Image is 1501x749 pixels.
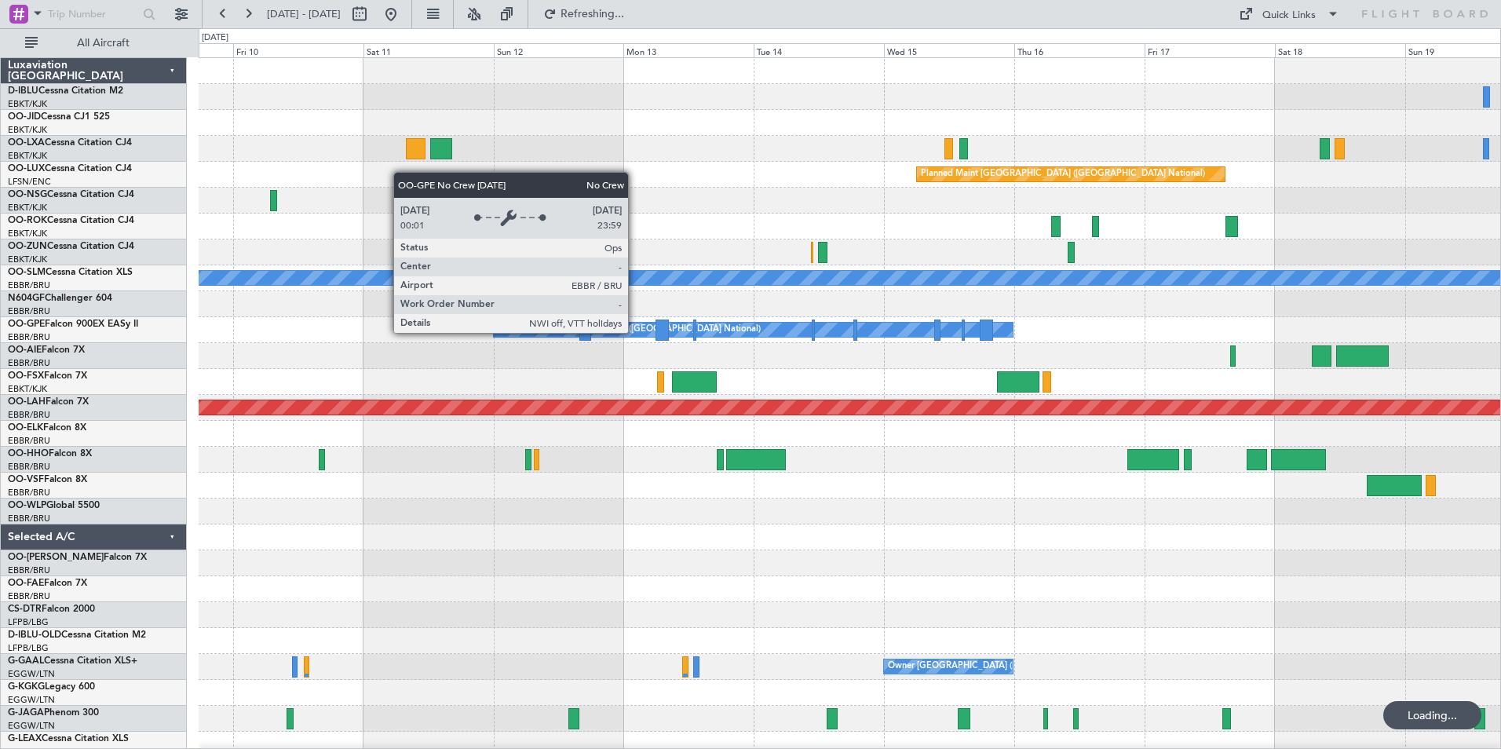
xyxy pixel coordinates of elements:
[8,682,45,692] span: G-KGKG
[8,501,100,510] a: OO-WLPGlobal 5500
[8,268,133,277] a: OO-SLMCessna Citation XLS
[8,734,129,744] a: G-LEAXCessna Citation XLS
[8,357,50,369] a: EBBR/BRU
[8,397,89,407] a: OO-LAHFalcon 7X
[8,668,55,680] a: EGGW/LTN
[888,655,1105,678] div: Owner [GEOGRAPHIC_DATA] ([GEOGRAPHIC_DATA])
[1231,2,1347,27] button: Quick Links
[8,656,137,666] a: G-GAALCessna Citation XLS+
[8,501,46,510] span: OO-WLP
[8,98,47,110] a: EBKT/KJK
[921,163,1205,186] div: Planned Maint [GEOGRAPHIC_DATA] ([GEOGRAPHIC_DATA] National)
[8,461,50,473] a: EBBR/BRU
[498,318,761,342] div: No Crew [GEOGRAPHIC_DATA] ([GEOGRAPHIC_DATA] National)
[8,590,50,602] a: EBBR/BRU
[8,190,47,199] span: OO-NSG
[267,7,341,21] span: [DATE] - [DATE]
[8,564,50,576] a: EBBR/BRU
[8,124,47,136] a: EBKT/KJK
[8,423,43,433] span: OO-ELK
[8,435,50,447] a: EBBR/BRU
[623,43,754,57] div: Mon 13
[8,112,110,122] a: OO-JIDCessna CJ1 525
[754,43,884,57] div: Tue 14
[8,228,47,239] a: EBKT/KJK
[1262,8,1316,24] div: Quick Links
[8,138,45,148] span: OO-LXA
[8,630,61,640] span: D-IBLU-OLD
[536,2,630,27] button: Refreshing...
[494,43,624,57] div: Sun 12
[8,383,47,395] a: EBKT/KJK
[8,216,47,225] span: OO-ROK
[8,553,147,562] a: OO-[PERSON_NAME]Falcon 7X
[8,708,99,718] a: G-JAGAPhenom 300
[8,268,46,277] span: OO-SLM
[8,682,95,692] a: G-KGKGLegacy 600
[8,487,50,499] a: EBBR/BRU
[8,254,47,265] a: EBKT/KJK
[8,86,38,96] span: D-IBLU
[8,371,87,381] a: OO-FSXFalcon 7X
[363,43,494,57] div: Sat 11
[17,31,170,56] button: All Aircraft
[8,331,50,343] a: EBBR/BRU
[8,720,55,732] a: EGGW/LTN
[8,409,50,421] a: EBBR/BRU
[8,242,47,251] span: OO-ZUN
[1383,701,1481,729] div: Loading...
[8,656,44,666] span: G-GAAL
[8,138,132,148] a: OO-LXACessna Citation CJ4
[560,9,626,20] span: Refreshing...
[884,43,1014,57] div: Wed 15
[202,31,228,45] div: [DATE]
[8,616,49,628] a: LFPB/LBG
[8,190,134,199] a: OO-NSGCessna Citation CJ4
[8,642,49,654] a: LFPB/LBG
[8,553,104,562] span: OO-[PERSON_NAME]
[8,320,138,329] a: OO-GPEFalcon 900EX EASy II
[8,475,87,484] a: OO-VSFFalcon 8X
[8,164,45,174] span: OO-LUX
[8,475,44,484] span: OO-VSF
[8,242,134,251] a: OO-ZUNCessna Citation CJ4
[8,86,123,96] a: D-IBLUCessna Citation M2
[8,694,55,706] a: EGGW/LTN
[8,164,132,174] a: OO-LUXCessna Citation CJ4
[8,371,44,381] span: OO-FSX
[8,513,50,524] a: EBBR/BRU
[8,150,47,162] a: EBKT/KJK
[8,605,95,614] a: CS-DTRFalcon 2000
[41,38,166,49] span: All Aircraft
[8,305,50,317] a: EBBR/BRU
[1275,43,1405,57] div: Sat 18
[233,43,363,57] div: Fri 10
[8,579,87,588] a: OO-FAEFalcon 7X
[8,280,50,291] a: EBBR/BRU
[8,320,45,329] span: OO-GPE
[8,449,49,459] span: OO-HHO
[8,605,42,614] span: CS-DTR
[48,2,138,26] input: Trip Number
[8,579,44,588] span: OO-FAE
[8,216,134,225] a: OO-ROKCessna Citation CJ4
[8,176,51,188] a: LFSN/ENC
[1145,43,1275,57] div: Fri 17
[8,345,85,355] a: OO-AIEFalcon 7X
[8,423,86,433] a: OO-ELKFalcon 8X
[8,345,42,355] span: OO-AIE
[8,294,112,303] a: N604GFChallenger 604
[8,449,92,459] a: OO-HHOFalcon 8X
[8,734,42,744] span: G-LEAX
[8,397,46,407] span: OO-LAH
[8,630,146,640] a: D-IBLU-OLDCessna Citation M2
[8,202,47,214] a: EBKT/KJK
[1014,43,1145,57] div: Thu 16
[8,708,44,718] span: G-JAGA
[8,294,45,303] span: N604GF
[8,112,41,122] span: OO-JID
